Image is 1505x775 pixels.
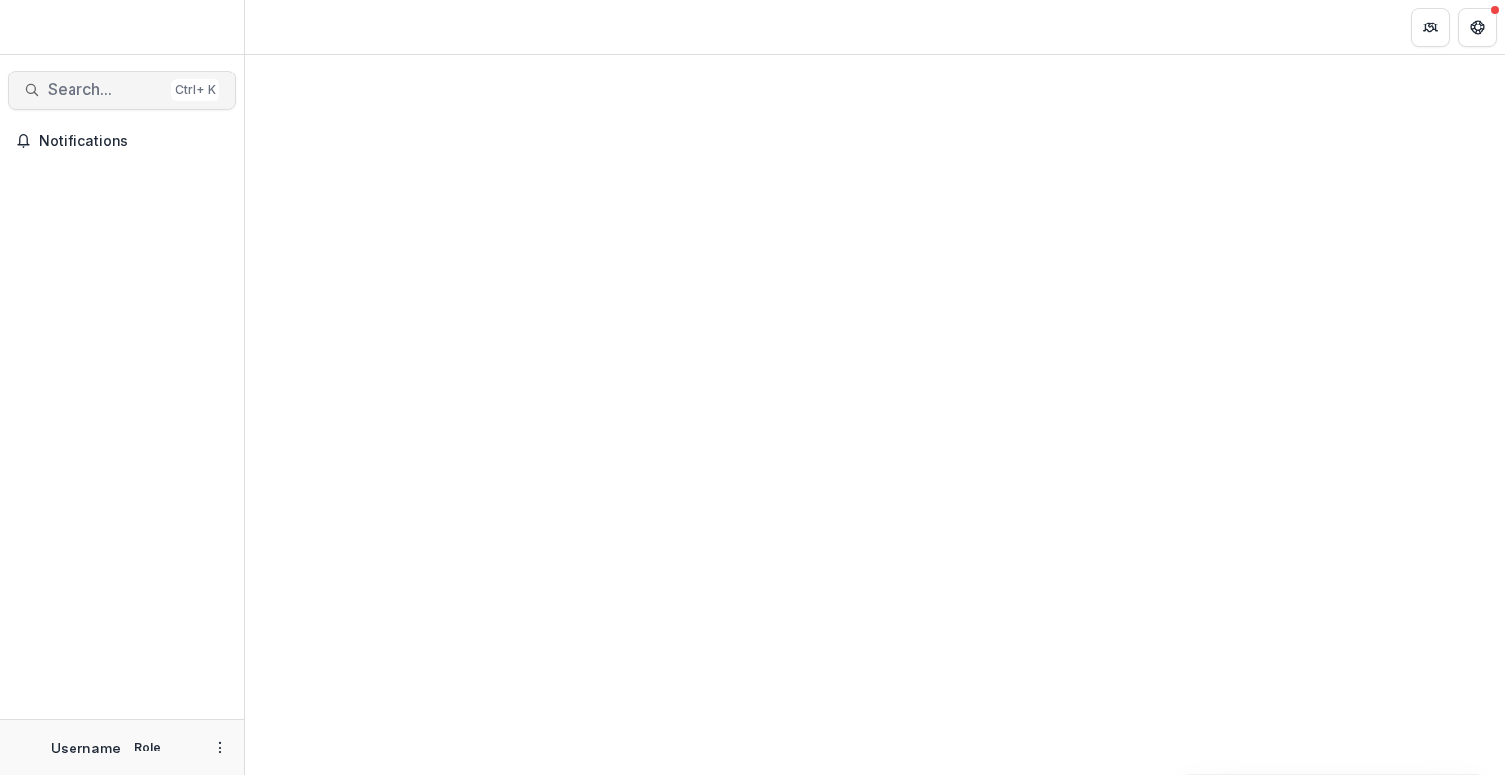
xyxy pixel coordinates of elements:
[128,739,167,756] p: Role
[253,13,336,41] nav: breadcrumb
[1411,8,1450,47] button: Partners
[8,125,236,157] button: Notifications
[1458,8,1497,47] button: Get Help
[209,736,232,759] button: More
[8,71,236,110] button: Search...
[171,79,219,101] div: Ctrl + K
[51,738,121,758] p: Username
[39,133,228,150] span: Notifications
[48,80,164,99] span: Search...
